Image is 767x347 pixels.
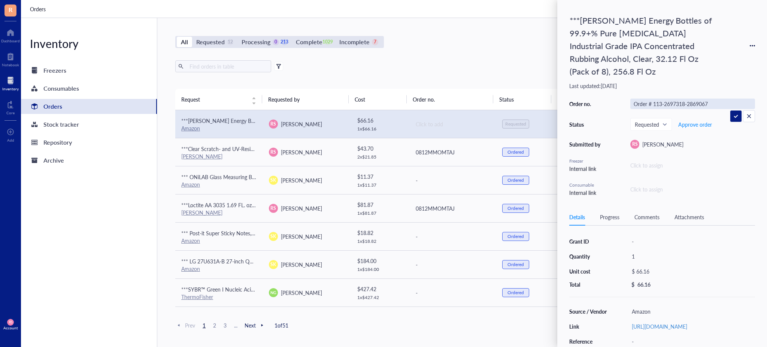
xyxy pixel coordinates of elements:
[181,145,367,153] span: ***Clear Scratch- and UV-Resistant Cast Acrylic Sheet 6" x 12" x 1/2" 8560K279
[569,238,607,245] div: Grant ID
[21,153,157,168] a: Archive
[409,194,497,222] td: 0812MMOMTAJ
[196,37,225,47] div: Requested
[409,166,497,194] td: -
[551,89,667,110] th: Date
[9,320,12,324] span: RS
[409,222,497,250] td: -
[210,322,219,329] span: 2
[357,182,403,188] div: 1 x $ 11.37
[7,138,14,142] div: Add
[357,266,403,272] div: 1 x $ 184.00
[632,141,638,148] span: RS
[281,148,322,156] span: [PERSON_NAME]
[600,213,619,221] div: Progress
[187,61,268,72] input: Find orders in table
[416,204,491,212] div: 0812MMOMTAJ
[357,172,403,181] div: $ 11.37
[281,205,322,212] span: [PERSON_NAME]
[339,37,370,47] div: Incomplete
[357,229,403,237] div: $ 18.82
[270,149,276,156] span: RS
[357,257,403,265] div: $ 184.00
[270,261,276,268] span: SK
[569,121,603,128] div: Status
[637,281,651,288] div: 66.16
[281,120,322,128] span: [PERSON_NAME]
[270,290,276,296] span: NG
[416,232,491,241] div: -
[270,121,276,127] span: RS
[181,201,298,209] span: ***Loctite AA 3035 1.69 FL. oz. Cartridge 6430A61
[416,120,491,128] div: Click to add
[43,119,79,130] div: Stock tracker
[43,101,62,112] div: Orders
[3,326,18,330] div: Account
[569,141,603,148] div: Submitted by
[569,253,607,260] div: Quantity
[372,39,378,45] div: 7
[270,233,276,240] span: SK
[569,213,585,221] div: Details
[181,124,200,132] a: Amazon
[175,89,262,110] th: Request
[416,260,491,269] div: -
[569,308,607,315] div: Source / Vendor
[569,100,603,107] div: Order no.
[181,181,200,188] a: Amazon
[416,289,491,297] div: -
[357,126,403,132] div: 1 x $ 66.16
[357,116,403,124] div: $ 66.16
[635,121,666,128] span: Requested
[357,238,403,244] div: 1 x $ 18.82
[2,87,19,91] div: Inventory
[181,229,619,237] span: *** Post-it Super Sticky Notes, 24 Sticky Note Pads, 3 x 3 in., School Supplies, Office Products,...
[630,161,755,169] div: Click to assign
[409,278,497,307] td: -
[507,290,524,296] div: Ordered
[357,154,403,160] div: 2 x $ 21.85
[281,233,322,240] span: [PERSON_NAME]
[569,268,607,275] div: Unit cost
[569,338,607,345] div: Reference
[630,185,663,193] div: Click to assign
[281,39,288,45] div: 213
[507,177,524,183] div: Ordered
[569,165,603,173] div: Internal link
[262,89,349,110] th: Requested by
[30,5,47,13] a: Orders
[507,262,524,268] div: Ordered
[227,39,233,45] div: 12
[357,200,403,209] div: $ 81.87
[242,37,270,47] div: Processing
[181,37,188,47] div: All
[181,293,213,301] a: ThermoFisher
[628,251,755,262] div: 1
[275,322,288,329] span: 1 of 51
[628,236,755,247] div: -
[21,36,157,51] div: Inventory
[181,265,200,272] a: Amazon
[9,5,12,14] span: R
[181,153,222,160] a: [PERSON_NAME]
[325,39,331,45] div: 1029
[270,177,276,184] span: SK
[1,39,20,43] div: Dashboard
[642,141,683,148] span: [PERSON_NAME]
[6,99,15,115] a: Core
[569,323,607,330] div: Link
[296,37,322,47] div: Complete
[357,210,403,216] div: 1 x $ 81.87
[632,323,687,330] a: [URL][DOMAIN_NAME]
[2,63,19,67] div: Notebook
[181,257,543,265] span: *** LG 27U631A-B 27-inch QHD (2560 x 1440) IPS Computer Monitor, 100Hz, 5ms, HDR10, Reader Mode, ...
[21,117,157,132] a: Stock tracker
[569,188,603,197] div: Internal link
[569,281,607,288] div: Total
[43,83,79,94] div: Consumables
[270,205,276,212] span: RS
[21,63,157,78] a: Freezers
[43,137,72,148] div: Repository
[507,205,524,211] div: Ordered
[181,286,351,293] span: ***SYBR™ Green I Nucleic Acid Gel Stain, 10,000X concentrate in DMSO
